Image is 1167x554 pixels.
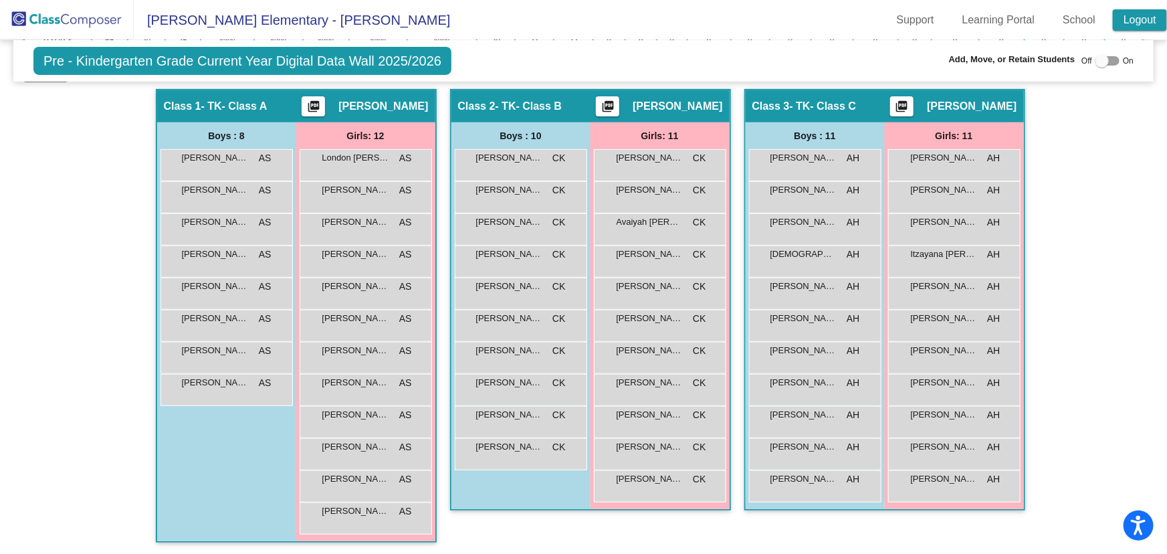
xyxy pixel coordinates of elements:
span: CK [552,183,565,197]
span: AH [847,248,859,262]
span: [DEMOGRAPHIC_DATA][PERSON_NAME] [770,248,837,261]
span: CK [693,151,706,165]
span: [PERSON_NAME] [182,312,249,325]
span: AS [259,183,272,197]
span: [PERSON_NAME] [911,280,978,293]
a: Support [886,9,945,31]
span: [PERSON_NAME] [476,183,543,197]
span: [PERSON_NAME] [476,408,543,422]
span: [PERSON_NAME] [322,504,389,518]
span: CK [552,312,565,326]
span: Add, Move, or Retain Students [949,53,1075,66]
span: [PERSON_NAME] [911,183,978,197]
span: AS [259,215,272,229]
span: [PERSON_NAME] [322,312,389,325]
span: [PERSON_NAME] [911,440,978,454]
span: AH [847,280,859,294]
span: CK [693,280,706,294]
span: AH [987,472,1000,486]
span: CK [693,344,706,358]
span: [PERSON_NAME] [182,280,249,293]
mat-icon: picture_as_pdf [894,100,910,118]
span: [PERSON_NAME] [476,280,543,293]
span: [PERSON_NAME] Elementary - [PERSON_NAME] [134,9,450,31]
span: AH [847,183,859,197]
span: [PERSON_NAME] [617,183,683,197]
span: CK [552,376,565,390]
a: Logout [1113,9,1167,31]
span: AS [399,280,412,294]
span: CK [552,344,565,358]
span: [PERSON_NAME] [927,100,1017,113]
span: [PERSON_NAME] [PERSON_NAME] [617,248,683,261]
span: [PERSON_NAME] [770,215,837,229]
span: [PERSON_NAME] [911,376,978,389]
span: AH [847,376,859,390]
button: Print Students Details [890,96,914,116]
span: AH [987,280,1000,294]
span: AS [399,215,412,229]
span: [PERSON_NAME] [182,183,249,197]
span: [PERSON_NAME] [911,312,978,325]
span: AH [847,215,859,229]
span: [PERSON_NAME] [182,151,249,165]
span: AS [399,408,412,422]
span: CK [693,408,706,422]
span: CK [693,376,706,390]
span: AS [259,312,272,326]
span: Class 2 [458,100,496,113]
span: [PERSON_NAME] [182,376,249,389]
span: AH [987,408,1000,422]
span: CK [693,248,706,262]
span: CK [693,440,706,454]
span: AS [259,344,272,358]
span: AH [987,344,1000,358]
span: AH [847,312,859,326]
span: London [PERSON_NAME] [322,151,389,165]
span: [PERSON_NAME] [770,408,837,422]
span: [PERSON_NAME] [182,215,249,229]
span: AH [987,312,1000,326]
span: CK [693,215,706,229]
span: [PERSON_NAME] [617,280,683,293]
span: - TK- Class B [496,100,562,113]
span: CK [552,440,565,454]
span: AS [399,472,412,486]
span: [PERSON_NAME] [617,440,683,454]
span: Avaiyah [PERSON_NAME] [617,215,683,229]
span: CK [552,151,565,165]
span: [PERSON_NAME] [617,312,683,325]
span: AH [987,440,1000,454]
span: AS [259,151,272,165]
button: Print Students Details [302,96,325,116]
span: Class 1 [164,100,201,113]
span: [PERSON_NAME] [911,472,978,486]
span: [PERSON_NAME] [617,151,683,165]
span: AS [399,248,412,262]
span: AS [399,151,412,165]
a: Learning Portal [952,9,1046,31]
span: AS [259,248,272,262]
span: [PERSON_NAME] [322,440,389,454]
span: AS [259,280,272,294]
span: AH [847,408,859,422]
span: - TK- Class A [201,100,268,113]
span: Itzayana [PERSON_NAME] [PERSON_NAME] [911,248,978,261]
span: [PERSON_NAME] [322,248,389,261]
span: AS [399,344,412,358]
span: [PERSON_NAME] [182,248,249,261]
span: Off [1081,55,1092,67]
span: CK [693,472,706,486]
span: [PERSON_NAME] [476,312,543,325]
span: CK [693,312,706,326]
span: [PERSON_NAME] [770,344,837,357]
div: Girls: 12 [296,122,435,149]
span: [PERSON_NAME] [476,248,543,261]
span: CK [552,280,565,294]
mat-icon: picture_as_pdf [600,100,616,118]
div: Girls: 11 [591,122,730,149]
span: - TK- Class C [790,100,857,113]
span: [PERSON_NAME] [770,183,837,197]
span: [PERSON_NAME] [633,100,722,113]
span: AH [847,472,859,486]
